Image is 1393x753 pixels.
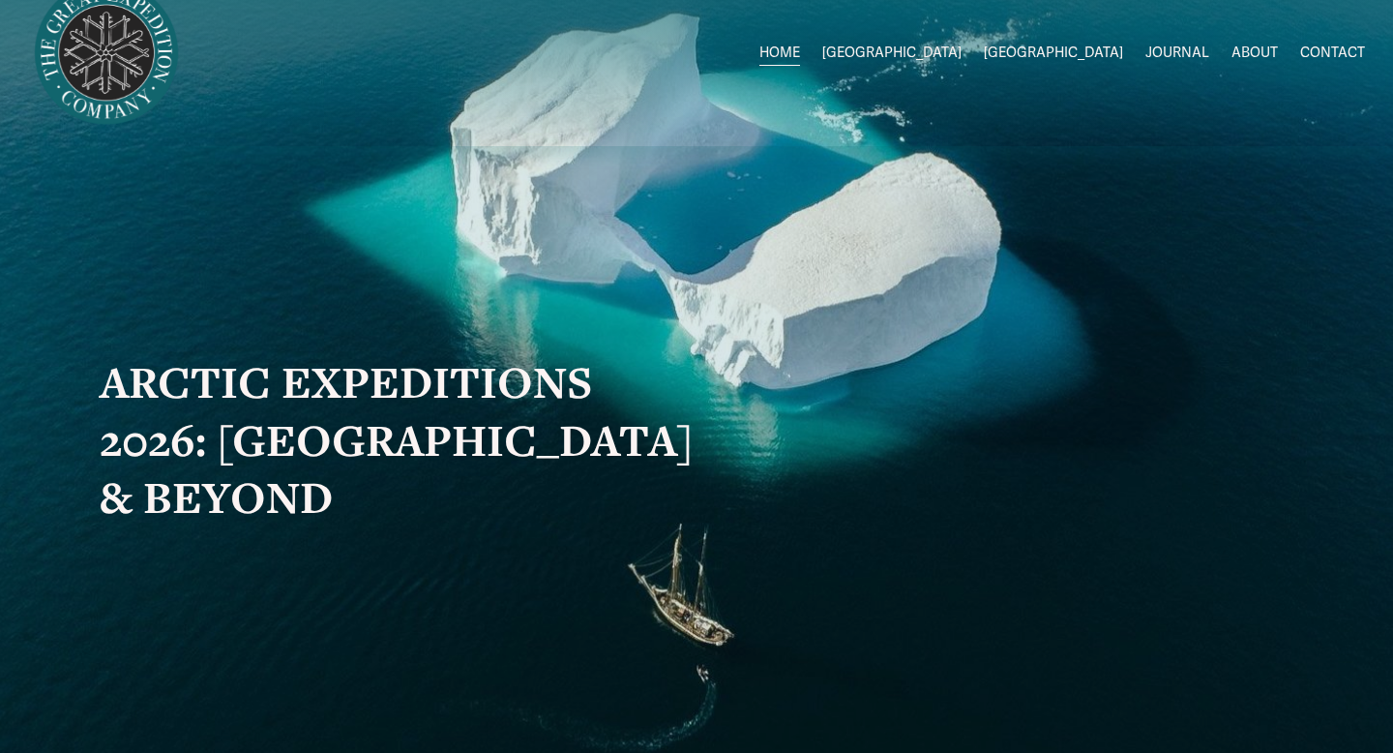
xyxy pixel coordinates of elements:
[1231,40,1278,68] a: ABOUT
[759,40,800,68] a: HOME
[822,40,962,68] a: folder dropdown
[1300,40,1365,68] a: CONTACT
[822,41,962,66] span: [GEOGRAPHIC_DATA]
[984,40,1123,68] a: folder dropdown
[984,41,1123,66] span: [GEOGRAPHIC_DATA]
[100,352,704,526] strong: ARCTIC EXPEDITIONS 2026: [GEOGRAPHIC_DATA] & BEYOND
[1145,40,1209,68] a: JOURNAL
